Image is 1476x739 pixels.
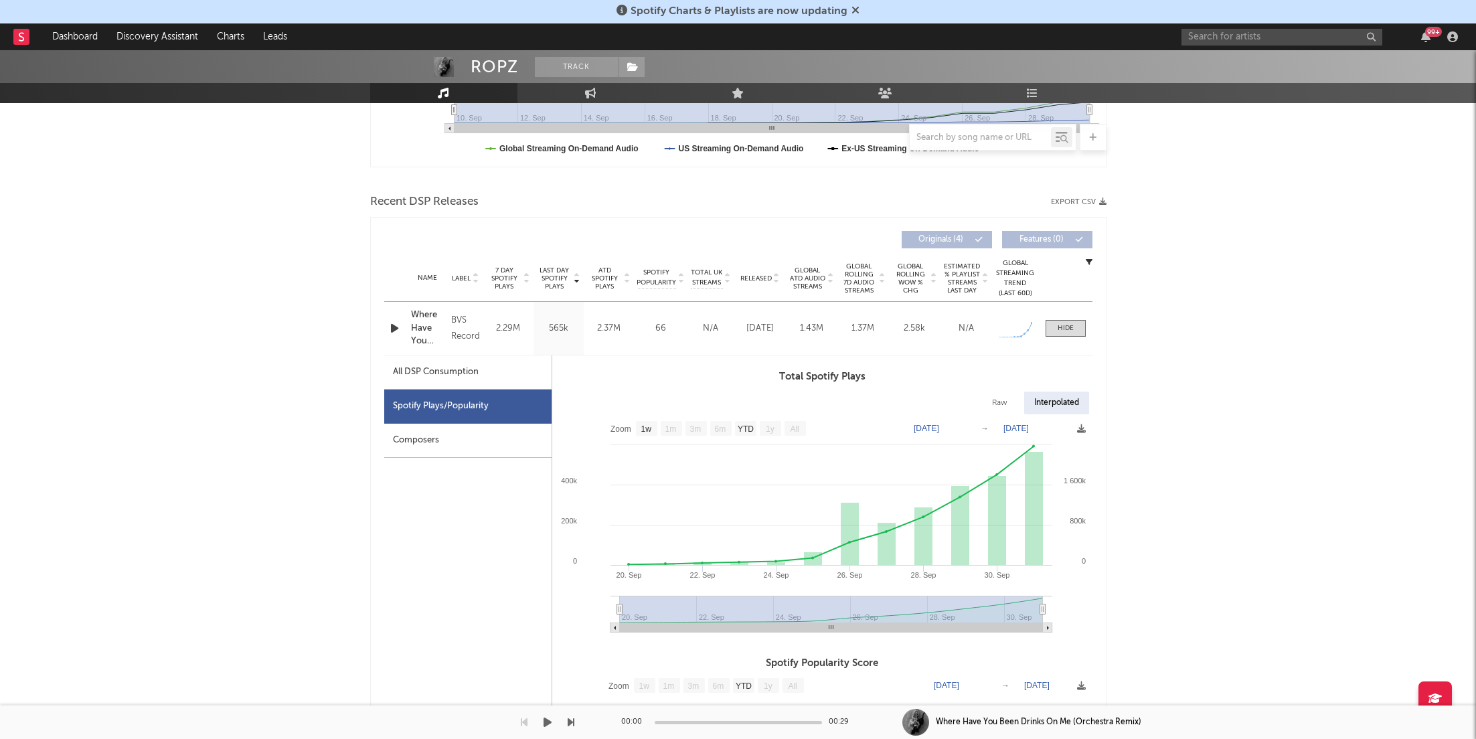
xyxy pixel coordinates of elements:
h3: Total Spotify Plays [552,369,1092,385]
button: Track [535,57,619,77]
span: Originals ( 4 ) [910,236,972,244]
h3: Spotify Popularity Score [552,655,1092,671]
span: Last Day Spotify Plays [537,266,572,291]
input: Search by song name or URL [910,133,1051,143]
a: Discovery Assistant [107,23,208,50]
button: 99+ [1421,31,1430,42]
a: Leads [254,23,297,50]
span: Estimated % Playlist Streams Last Day [944,262,981,295]
text: 1 600k [1063,477,1086,485]
div: 1.37M [841,322,886,335]
span: Dismiss [851,6,859,17]
text: [DATE] [1003,424,1029,433]
a: Dashboard [43,23,107,50]
div: N/A [691,322,731,335]
span: Spotify Charts & Playlists are now updating [631,6,847,17]
button: Export CSV [1051,198,1106,206]
div: Global Streaming Trend (Last 60D) [995,258,1036,299]
text: 1m [663,681,674,691]
text: → [981,424,989,433]
div: N/A [944,322,989,335]
div: All DSP Consumption [393,364,479,380]
text: YTD [735,681,751,691]
a: Where Have You Been Drinks On Me (Orchestra Remix) [411,309,445,348]
span: Spotify Popularity [637,268,676,288]
text: 0 [572,557,576,565]
div: Name [411,273,445,283]
div: [DATE] [738,322,783,335]
span: Total UK Streams [691,268,723,288]
text: Zoom [608,681,629,691]
span: Recent DSP Releases [370,194,479,210]
text: 1m [665,424,676,434]
span: 7 Day Spotify Plays [487,266,522,291]
text: [DATE] [934,681,959,690]
text: 1w [641,424,651,434]
div: Interpolated [1024,392,1089,414]
span: Global Rolling WoW % Chg [892,262,929,295]
text: 1w [639,681,649,691]
div: Spotify Plays/Popularity [384,390,552,424]
text: 24. Sep [763,571,789,579]
text: All [788,681,797,691]
div: Composers [384,424,552,458]
span: ATD Spotify Plays [587,266,623,291]
text: 6m [712,681,724,691]
text: 200k [561,517,577,525]
div: Raw [982,392,1017,414]
text: All [790,424,799,434]
text: 0 [1081,557,1085,565]
div: 2.37M [587,322,631,335]
text: 20. Sep [616,571,641,579]
text: 30. Sep [984,571,1009,579]
div: 565k [537,322,580,335]
div: 1.43M [789,322,834,335]
text: Zoom [610,424,631,434]
text: 28. Sep [910,571,936,579]
div: BVS Records [451,313,479,345]
span: Global ATD Audio Streams [789,266,826,291]
text: → [1001,681,1009,690]
div: 00:00 [621,714,648,730]
a: Charts [208,23,254,50]
div: 66 [637,322,684,335]
span: Released [740,274,772,282]
text: 400k [561,477,577,485]
span: Features ( 0 ) [1011,236,1072,244]
div: 00:29 [829,714,855,730]
text: 1y [764,681,772,691]
div: 99 + [1425,27,1442,37]
button: Features(0) [1002,231,1092,248]
div: All DSP Consumption [384,355,552,390]
div: 2.29M [487,322,530,335]
span: Global Rolling 7D Audio Streams [841,262,878,295]
div: Where Have You Been Drinks On Me (Orchestra Remix) [936,716,1141,728]
input: Search for artists [1181,29,1382,46]
button: Originals(4) [902,231,992,248]
text: 26. Sep [837,571,862,579]
text: 6m [714,424,726,434]
span: Label [452,274,471,282]
text: YTD [737,424,753,434]
div: ROPZ [471,57,518,77]
text: 800k [1070,517,1086,525]
text: 22. Sep [689,571,715,579]
text: 3m [689,424,701,434]
text: [DATE] [1024,681,1050,690]
div: 2.58k [892,322,937,335]
text: 1y [766,424,774,434]
text: [DATE] [914,424,939,433]
text: 3m [687,681,699,691]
